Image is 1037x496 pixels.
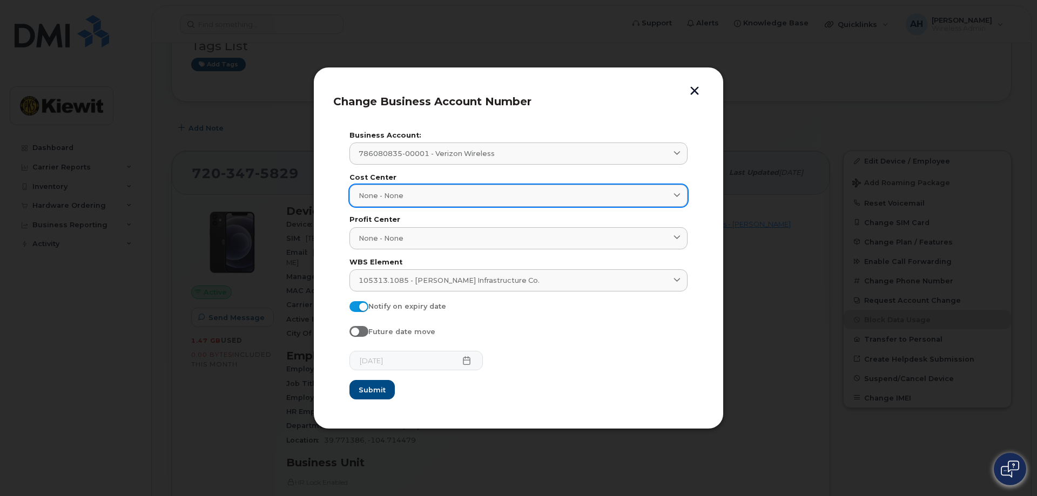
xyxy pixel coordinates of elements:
[349,216,688,223] label: Profit Center
[368,328,435,336] span: Future date move
[349,269,688,291] a: 105313.1085 - [PERSON_NAME] Infrastructure Co.
[349,185,688,207] a: None - None
[359,191,403,201] span: None - None
[349,326,358,335] input: Future date move
[349,259,688,266] label: WBS Element
[359,233,403,243] span: None - None
[359,385,386,395] span: Submit
[349,174,688,181] label: Cost Center
[349,301,358,310] input: Notify on expiry date
[359,148,495,159] span: 786080835-00001 - Verizon Wireless
[368,302,446,310] span: Notify on expiry date
[349,142,688,165] a: 786080835-00001 - Verizon Wireless
[349,227,688,249] a: None - None
[1001,460,1019,478] img: Open chat
[359,275,540,286] span: 105313.1085 - [PERSON_NAME] Infrastructure Co.
[349,380,395,399] button: Submit
[333,95,531,108] span: Change Business Account Number
[349,132,688,139] label: Business Account:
